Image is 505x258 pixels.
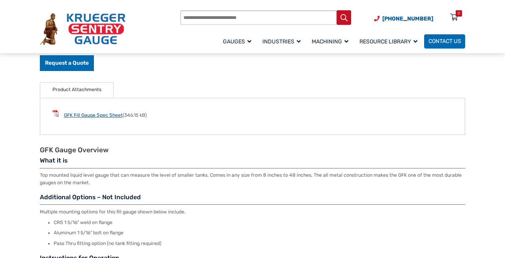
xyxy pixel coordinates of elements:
[355,33,424,49] a: Resource Library
[64,112,123,118] a: GFK Fill Gauge Spec Sheet
[40,13,125,45] img: Krueger Sentry Gauge
[428,38,461,45] span: Contact Us
[52,110,453,119] li: (346.15 kB)
[262,38,301,45] span: Industries
[40,172,465,186] p: Top mounted liquid level gauge that can measure the level of smaller tanks. Comes in any size fro...
[52,82,101,97] a: Product Attachments
[40,193,465,205] h3: Additional Options – Not Included
[40,55,94,71] a: Request a Quote
[458,10,460,17] div: 0
[359,38,417,45] span: Resource Library
[40,146,465,155] h2: GFK Gauge Overview
[307,33,355,49] a: Machining
[40,157,465,168] h3: What it is
[54,219,465,226] li: CRS 1 5/16″ weld on flange
[219,33,258,49] a: Gauges
[258,33,307,49] a: Industries
[382,15,433,22] span: [PHONE_NUMBER]
[54,240,465,247] li: Pass Thru fitting option (no tank fitting required)
[374,15,433,23] a: Phone Number (920) 434-8860
[54,230,465,237] li: Aluminum 1 5/16″ bolt on flange
[40,208,465,215] p: Multiple mounting options for this fill gauge shown below include.
[424,34,465,49] a: Contact Us
[312,38,348,45] span: Machining
[223,38,251,45] span: Gauges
